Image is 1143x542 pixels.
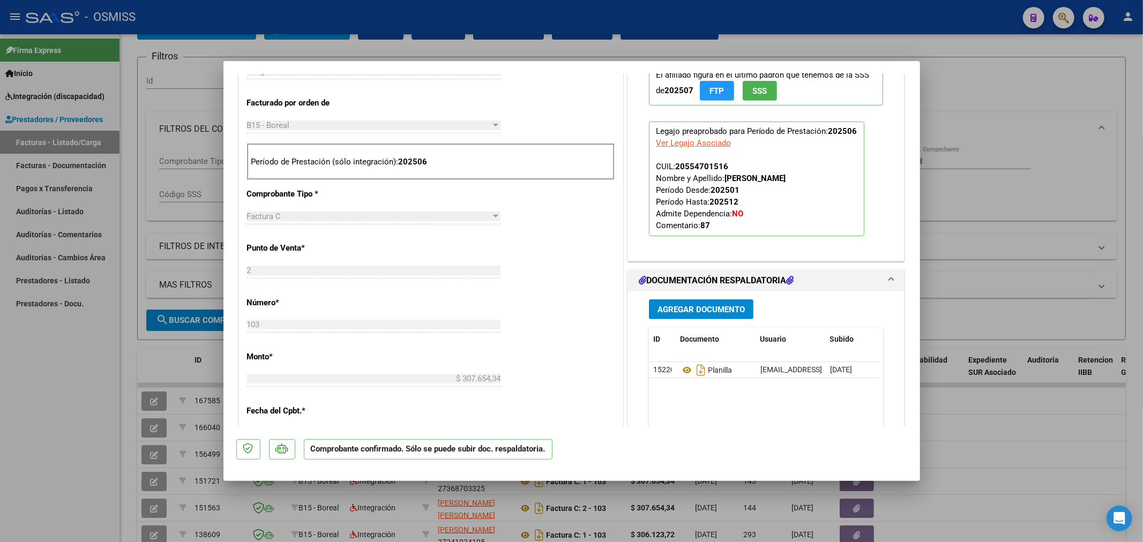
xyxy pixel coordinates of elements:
[826,328,879,351] datatable-header-cell: Subido
[711,185,739,195] strong: 202501
[649,328,676,351] datatable-header-cell: ID
[247,188,357,200] p: Comprobante Tipo *
[399,157,428,167] strong: 202506
[830,365,852,374] span: [DATE]
[724,174,786,183] strong: [PERSON_NAME]
[694,362,708,379] i: Descargar documento
[251,156,610,168] p: Período de Prestación (sólo integración):
[680,335,719,343] span: Documento
[709,86,724,96] span: FTP
[1107,506,1132,531] div: Open Intercom Messenger
[675,161,728,172] div: 20554701516
[628,270,905,291] mat-expansion-panel-header: DOCUMENTACIÓN RESPALDATORIA
[828,126,857,136] strong: 202506
[628,49,905,261] div: PREAPROBACIÓN PARA INTEGRACION
[664,86,693,95] strong: 202507
[760,365,942,374] span: [EMAIL_ADDRESS][DOMAIN_NAME] - [PERSON_NAME]
[756,328,826,351] datatable-header-cell: Usuario
[700,81,734,101] button: FTP
[653,365,679,374] span: 152206
[680,366,732,374] span: Planilla
[628,291,905,514] div: DOCUMENTACIÓN RESPALDATORIA
[247,297,357,309] p: Número
[658,305,745,314] span: Agregar Documento
[247,405,357,417] p: Fecha del Cpbt.
[656,137,731,149] div: Ver Legajo Asociado
[653,335,660,343] span: ID
[247,121,290,130] span: B15 - Boreal
[247,242,357,254] p: Punto de Venta
[304,439,552,460] p: Comprobante confirmado. Sólo se puede subir doc. respaldatoria.
[752,86,767,96] span: SSS
[649,122,864,236] p: Legajo preaprobado para Período de Prestación:
[676,328,756,351] datatable-header-cell: Documento
[247,97,357,109] p: Facturado por orden de
[709,197,738,207] strong: 202512
[247,212,281,221] span: Factura C
[743,81,777,101] button: SSS
[639,274,794,287] h1: DOCUMENTACIÓN RESPALDATORIA
[656,162,786,230] span: CUIL: Nombre y Apellido: Período Desde: Período Hasta: Admite Dependencia:
[732,209,743,219] strong: NO
[830,335,854,343] span: Subido
[760,335,787,343] span: Usuario
[649,299,753,319] button: Agregar Documento
[656,221,710,230] span: Comentario:
[247,351,357,363] p: Monto
[649,65,884,106] p: El afiliado figura en el ultimo padrón que tenemos de la SSS de
[700,221,710,230] strong: 87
